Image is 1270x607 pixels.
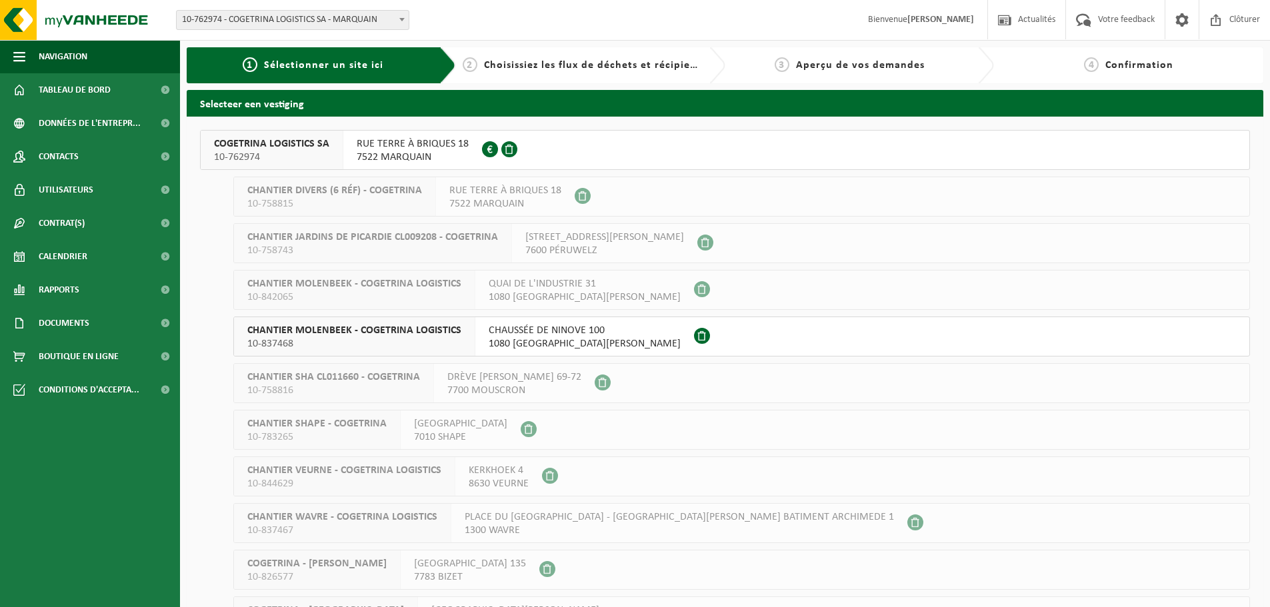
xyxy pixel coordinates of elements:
span: DRÈVE [PERSON_NAME] 69-72 [447,370,581,384]
span: 10-762974 [214,151,329,164]
span: Utilisateurs [39,173,93,207]
span: 10-826577 [247,570,387,584]
span: COGETRINA LOGISTICS SA [214,137,329,151]
span: 7600 PÉRUWELZ [525,244,684,257]
span: 10-758743 [247,244,498,257]
h2: Selecteer een vestiging [187,90,1263,116]
span: 10-758815 [247,197,422,211]
strong: [PERSON_NAME] [907,15,974,25]
span: PLACE DU [GEOGRAPHIC_DATA] - [GEOGRAPHIC_DATA][PERSON_NAME] BATIMENT ARCHIMEDE 1 [465,510,894,524]
span: Calendrier [39,240,87,273]
span: CHANTIER SHA CL011660 - COGETRINA [247,370,420,384]
span: CHANTIER MOLENBEEK - COGETRINA LOGISTICS [247,277,461,291]
button: COGETRINA LOGISTICS SA 10-762974 RUE TERRE À BRIQUES 187522 MARQUAIN [200,130,1250,170]
span: 7700 MOUSCRON [447,384,581,397]
span: CHANTIER JARDINS DE PICARDIE CL009208 - COGETRINA [247,231,498,244]
span: 7783 BIZET [414,570,526,584]
span: Sélectionner un site ici [264,60,383,71]
span: [GEOGRAPHIC_DATA] [414,417,507,430]
span: KERKHOEK 4 [469,464,529,477]
span: Tableau de bord [39,73,111,107]
span: QUAI DE L'INDUSTRIE 31 [489,277,681,291]
span: [GEOGRAPHIC_DATA] 135 [414,557,526,570]
span: 1080 [GEOGRAPHIC_DATA][PERSON_NAME] [489,291,681,304]
span: RUE TERRE À BRIQUES 18 [357,137,469,151]
span: 7522 MARQUAIN [357,151,469,164]
span: Données de l'entrepr... [39,107,141,140]
span: [STREET_ADDRESS][PERSON_NAME] [525,231,684,244]
span: 7010 SHAPE [414,430,507,444]
span: RUE TERRE À BRIQUES 18 [449,184,561,197]
span: 10-844629 [247,477,441,490]
span: 4 [1084,57,1099,72]
span: 7522 MARQUAIN [449,197,561,211]
span: CHANTIER MOLENBEEK - COGETRINA LOGISTICS [247,324,461,337]
span: Contrat(s) [39,207,85,240]
span: CHANTIER VEURNE - COGETRINA LOGISTICS [247,464,441,477]
span: 3 [775,57,789,72]
span: 10-762974 - COGETRINA LOGISTICS SA - MARQUAIN [177,11,409,29]
span: 10-837467 [247,524,437,537]
span: 1 [243,57,257,72]
span: Boutique en ligne [39,340,119,373]
span: 8630 VEURNE [469,477,529,490]
span: Contacts [39,140,79,173]
span: 10-837468 [247,337,461,350]
span: CHAUSSÉE DE NINOVE 100 [489,324,681,337]
span: 10-783265 [247,430,387,444]
span: 1080 [GEOGRAPHIC_DATA][PERSON_NAME] [489,337,681,350]
span: CHANTIER WAVRE - COGETRINA LOGISTICS [247,510,437,524]
span: Choisissiez les flux de déchets et récipients [484,60,706,71]
span: CHANTIER SHAPE - COGETRINA [247,417,387,430]
span: Confirmation [1105,60,1173,71]
span: COGETRINA - [PERSON_NAME] [247,557,387,570]
span: 1300 WAVRE [465,524,894,537]
span: 2 [463,57,477,72]
span: Conditions d'accepta... [39,373,139,406]
span: 10-762974 - COGETRINA LOGISTICS SA - MARQUAIN [176,10,409,30]
span: Aperçu de vos demandes [796,60,925,71]
span: CHANTIER DIVERS (6 RÉF) - COGETRINA [247,184,422,197]
span: Navigation [39,40,87,73]
span: Rapports [39,273,79,306]
span: 10-842065 [247,291,461,304]
button: CHANTIER MOLENBEEK - COGETRINA LOGISTICS 10-837468 CHAUSSÉE DE NINOVE 1001080 [GEOGRAPHIC_DATA][P... [233,316,1250,356]
span: Documents [39,306,89,340]
span: 10-758816 [247,384,420,397]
